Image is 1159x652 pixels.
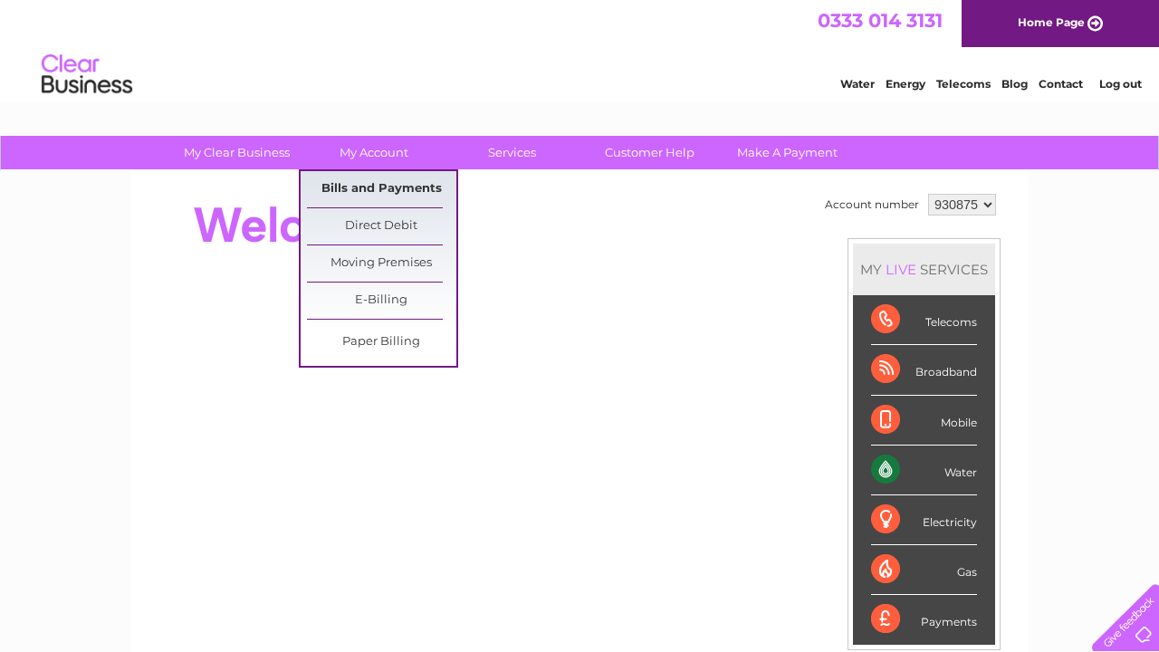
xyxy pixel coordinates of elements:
div: Water [871,446,977,495]
a: 0333 014 3131 [818,9,943,32]
a: Paper Billing [307,324,456,360]
a: My Clear Business [162,136,311,169]
div: Clear Business is a trading name of Verastar Limited (registered in [GEOGRAPHIC_DATA] No. 3667643... [153,10,1009,88]
td: Account number [820,189,924,220]
a: Contact [1039,77,1083,91]
div: Mobile [871,396,977,446]
a: Moving Premises [307,245,456,282]
img: logo.png [41,47,133,102]
a: Blog [1001,77,1028,91]
a: Make A Payment [713,136,862,169]
a: Customer Help [575,136,724,169]
a: Log out [1099,77,1142,91]
a: Energy [886,77,925,91]
div: Telecoms [871,295,977,345]
a: Services [437,136,587,169]
div: LIVE [882,261,920,278]
a: Bills and Payments [307,171,456,207]
a: Direct Debit [307,208,456,244]
a: My Account [300,136,449,169]
a: Water [840,77,875,91]
a: Telecoms [936,77,991,91]
a: E-Billing [307,283,456,319]
div: Gas [871,545,977,595]
div: MY SERVICES [853,244,995,295]
div: Broadband [871,345,977,395]
div: Electricity [871,495,977,545]
div: Payments [871,595,977,644]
